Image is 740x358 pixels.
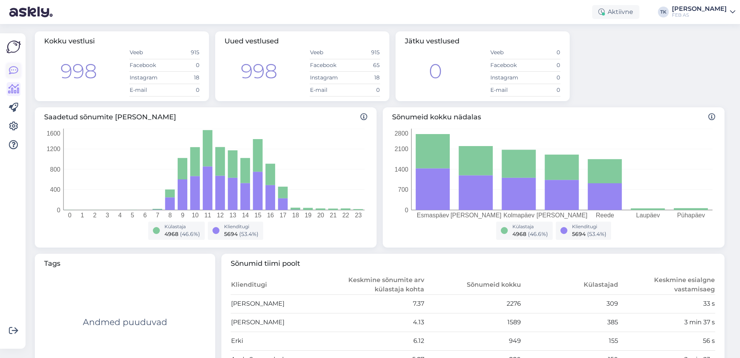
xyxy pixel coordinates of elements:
td: 65 [345,59,380,71]
tspan: Pühapäev [677,212,705,219]
div: TK [658,7,669,17]
div: Aktiivne [592,5,639,19]
span: Jätku vestlused [405,37,459,45]
tspan: 1 [81,212,84,219]
tspan: 0 [405,207,408,213]
tspan: 2800 [394,130,408,136]
td: 1589 [425,313,522,332]
div: FEB AS [672,12,727,18]
td: 0 [164,84,200,96]
td: Veeb [310,46,345,59]
th: Sõnumeid kokku [425,275,522,295]
span: ( 53.4 %) [239,231,259,238]
td: 309 [521,294,618,313]
th: Keskmine sõnumite arv külastaja kohta [327,275,425,295]
td: 7.37 [327,294,425,313]
td: 0 [525,71,560,84]
tspan: 800 [50,166,60,172]
td: 6.12 [327,332,425,350]
td: 0 [525,46,560,59]
tspan: Laupäev [636,212,660,219]
div: 998 [60,56,97,86]
td: 2276 [425,294,522,313]
span: ( 53.4 %) [587,231,606,238]
td: E-mail [490,84,525,96]
tspan: Kolmapäev [504,212,534,219]
th: Keskmine esialgne vastamisaeg [618,275,716,295]
td: 4.13 [327,313,425,332]
td: 915 [164,46,200,59]
span: Tags [44,258,206,269]
td: 18 [345,71,380,84]
span: Saadetud sõnumite [PERSON_NAME] [44,112,367,122]
span: Uued vestlused [224,37,279,45]
tspan: [PERSON_NAME] [536,212,588,219]
span: Kokku vestlusi [44,37,95,45]
td: 0 [345,84,380,96]
tspan: Reede [596,212,614,219]
tspan: 1200 [46,146,60,152]
tspan: 17 [279,212,286,219]
a: [PERSON_NAME]FEB AS [672,6,735,18]
td: 0 [525,59,560,71]
tspan: 9 [181,212,185,219]
tspan: 1400 [394,166,408,172]
td: Veeb [129,46,164,59]
span: 5694 [572,231,586,238]
td: Instagram [490,71,525,84]
td: Erki [231,332,328,350]
tspan: Esmaspäev [417,212,449,219]
td: Instagram [310,71,345,84]
td: Facebook [310,59,345,71]
td: 949 [425,332,522,350]
tspan: 23 [355,212,362,219]
tspan: 22 [342,212,349,219]
div: 998 [241,56,277,86]
td: 385 [521,313,618,332]
span: Sõnumid tiimi poolt [231,258,716,269]
tspan: 0 [57,207,60,213]
div: 0 [429,56,442,86]
td: [PERSON_NAME] [231,294,328,313]
tspan: 13 [230,212,236,219]
tspan: 5 [131,212,134,219]
tspan: 1600 [46,130,60,136]
td: 915 [345,46,380,59]
span: ( 46.6 %) [180,231,200,238]
tspan: 7 [156,212,159,219]
tspan: 400 [50,186,60,193]
tspan: 20 [317,212,324,219]
tspan: 14 [242,212,249,219]
tspan: 6 [143,212,147,219]
td: 18 [164,71,200,84]
div: Andmed puuduvad [83,316,167,329]
tspan: 0 [68,212,72,219]
tspan: 19 [305,212,312,219]
td: Veeb [490,46,525,59]
span: 4968 [512,231,526,238]
th: Klienditugi [231,275,328,295]
td: 155 [521,332,618,350]
td: 0 [164,59,200,71]
td: Facebook [129,59,164,71]
tspan: 4 [118,212,122,219]
th: Külastajad [521,275,618,295]
td: E-mail [310,84,345,96]
td: 3 min 37 s [618,313,716,332]
tspan: 15 [255,212,262,219]
tspan: 21 [330,212,337,219]
span: Sõnumeid kokku nädalas [392,112,715,122]
tspan: [PERSON_NAME] [451,212,502,219]
tspan: 3 [106,212,109,219]
tspan: 2 [93,212,97,219]
div: Külastaja [512,223,548,230]
tspan: 12 [217,212,224,219]
div: Klienditugi [572,223,606,230]
div: Külastaja [164,223,200,230]
tspan: 18 [292,212,299,219]
td: Facebook [490,59,525,71]
span: 4968 [164,231,178,238]
td: 56 s [618,332,716,350]
img: Askly Logo [6,40,21,54]
td: Instagram [129,71,164,84]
